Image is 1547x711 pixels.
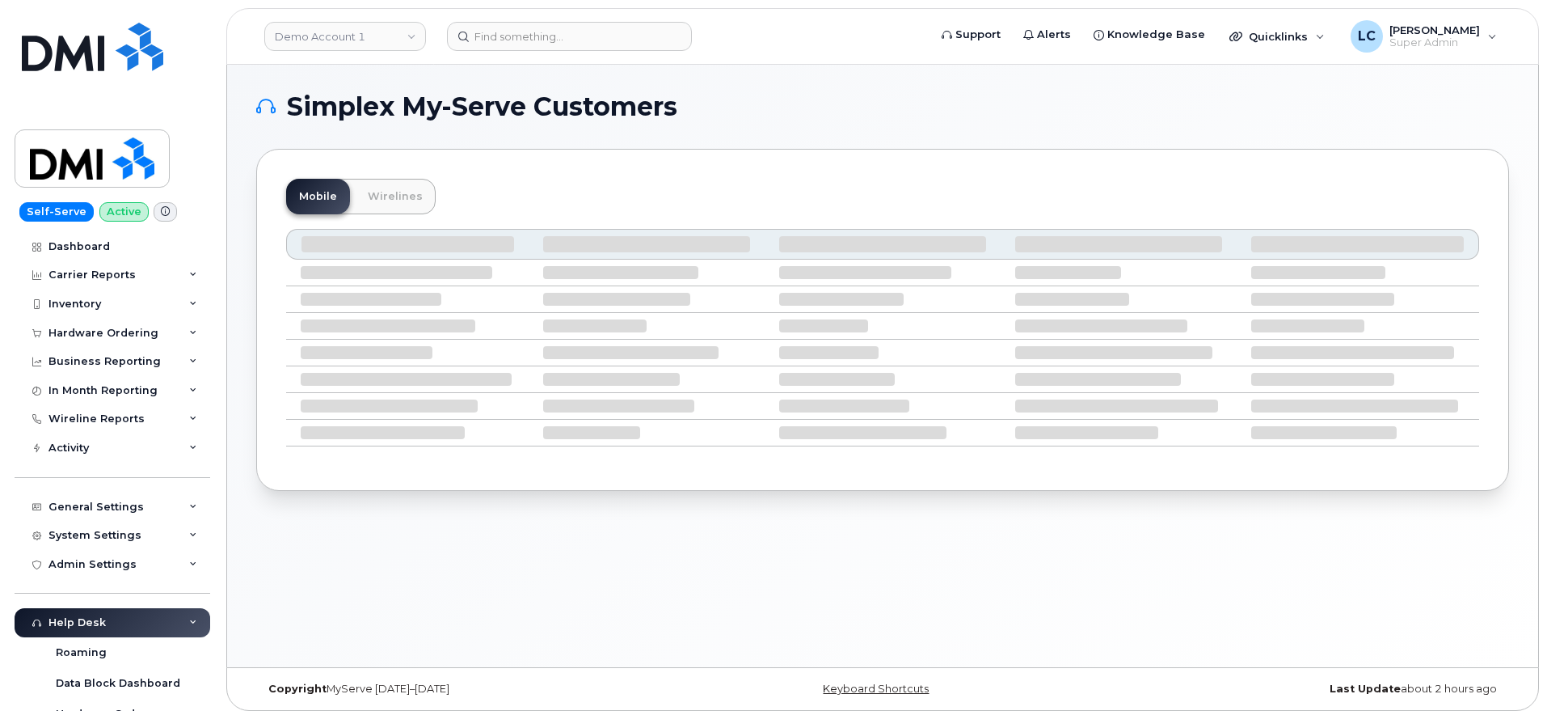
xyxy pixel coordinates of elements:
[355,179,436,214] a: Wirelines
[1091,683,1509,696] div: about 2 hours ago
[1330,683,1401,695] strong: Last Update
[823,683,929,695] a: Keyboard Shortcuts
[286,179,350,214] a: Mobile
[256,683,674,696] div: MyServe [DATE]–[DATE]
[287,95,677,119] span: Simplex My-Serve Customers
[268,683,327,695] strong: Copyright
